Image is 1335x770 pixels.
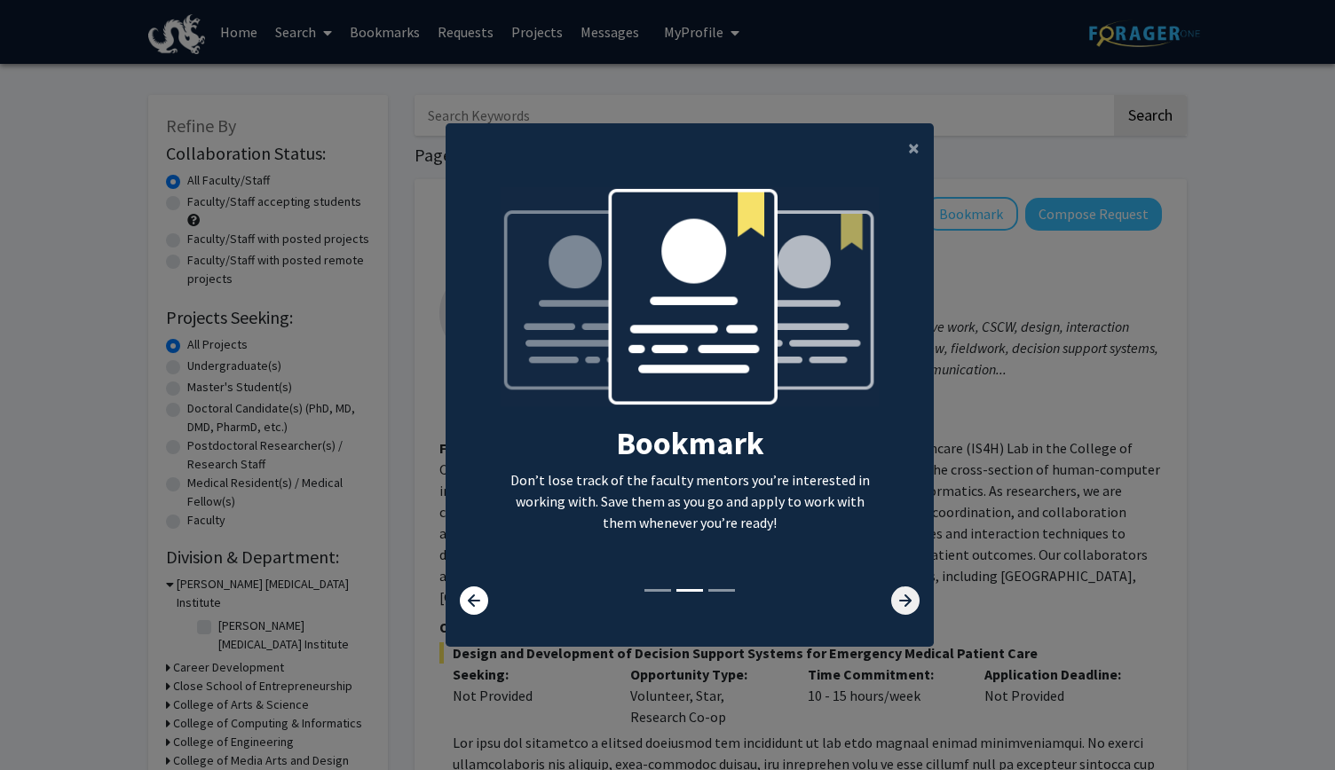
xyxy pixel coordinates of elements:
img: bookmark [501,187,880,424]
iframe: Chat [13,690,75,757]
p: Don’t lose track of the faculty mentors you’re interested in working with. Save them as you go an... [501,469,880,533]
button: Close [894,123,934,173]
span: × [908,134,920,161]
h2: Bookmark [501,424,880,462]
